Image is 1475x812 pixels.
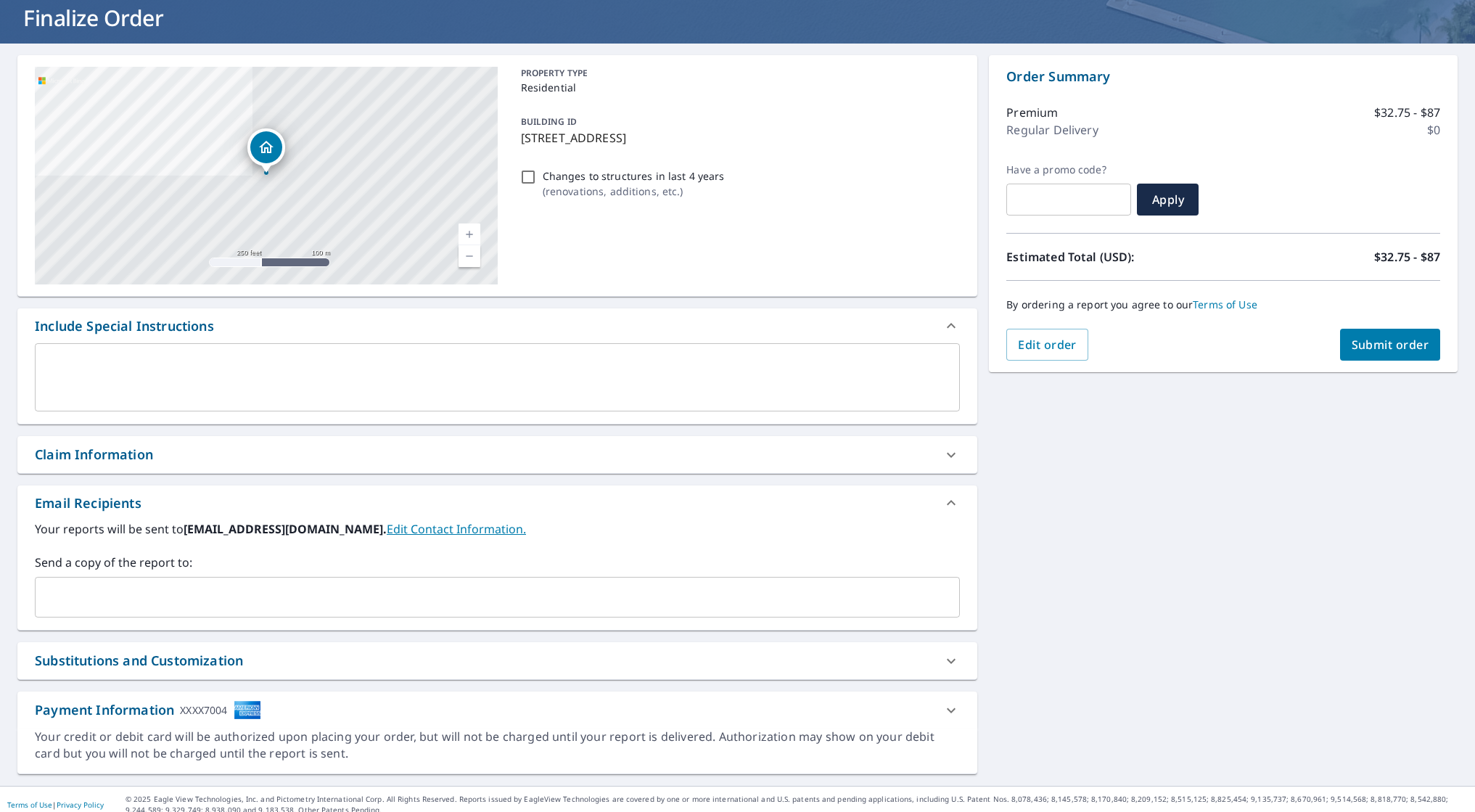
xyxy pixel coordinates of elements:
[1374,104,1440,121] p: $32.75 - $87
[1374,248,1440,266] p: $32.75 - $87
[1006,298,1440,311] p: By ordering a report you agree to our
[521,115,577,128] p: BUILDING ID
[1006,104,1058,121] p: Premium
[17,642,977,679] div: Substitutions and Customization
[17,3,1458,33] h1: Finalize Order
[1006,248,1223,266] p: Estimated Total (USD):
[1006,163,1131,176] label: Have a promo code?
[247,128,285,173] div: Dropped pin, building 1, Residential property, 13577 SW 21st St Miramar, FL 33027
[234,700,261,720] img: cardImage
[35,520,960,538] label: Your reports will be sent to
[459,245,480,267] a: Current Level 17, Zoom Out
[1149,192,1187,208] span: Apply
[1193,298,1257,311] a: Terms of Use
[387,521,526,537] a: EditContactInfo
[180,700,227,720] div: XXXX7004
[35,554,960,571] label: Send a copy of the report to:
[1340,329,1441,361] button: Submit order
[35,493,141,513] div: Email Recipients
[17,485,977,520] div: Email Recipients
[1018,337,1077,353] span: Edit order
[543,168,725,184] p: Changes to structures in last 4 years
[521,80,955,95] p: Residential
[57,800,104,810] a: Privacy Policy
[1352,337,1429,353] span: Submit order
[35,316,214,336] div: Include Special Instructions
[35,651,243,670] div: Substitutions and Customization
[17,436,977,473] div: Claim Information
[459,223,480,245] a: Current Level 17, Zoom In
[17,692,977,729] div: Payment InformationXXXX7004cardImage
[7,800,52,810] a: Terms of Use
[1427,121,1440,139] p: $0
[1006,329,1088,361] button: Edit order
[521,129,955,147] p: [STREET_ADDRESS]
[1006,67,1440,86] p: Order Summary
[184,521,387,537] b: [EMAIL_ADDRESS][DOMAIN_NAME].
[7,800,104,809] p: |
[543,184,725,199] p: ( renovations, additions, etc. )
[35,729,960,762] div: Your credit or debit card will be authorized upon placing your order, but will not be charged unt...
[35,445,153,464] div: Claim Information
[35,700,261,720] div: Payment Information
[1137,184,1199,216] button: Apply
[521,67,955,80] p: PROPERTY TYPE
[1006,121,1098,139] p: Regular Delivery
[17,308,977,343] div: Include Special Instructions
